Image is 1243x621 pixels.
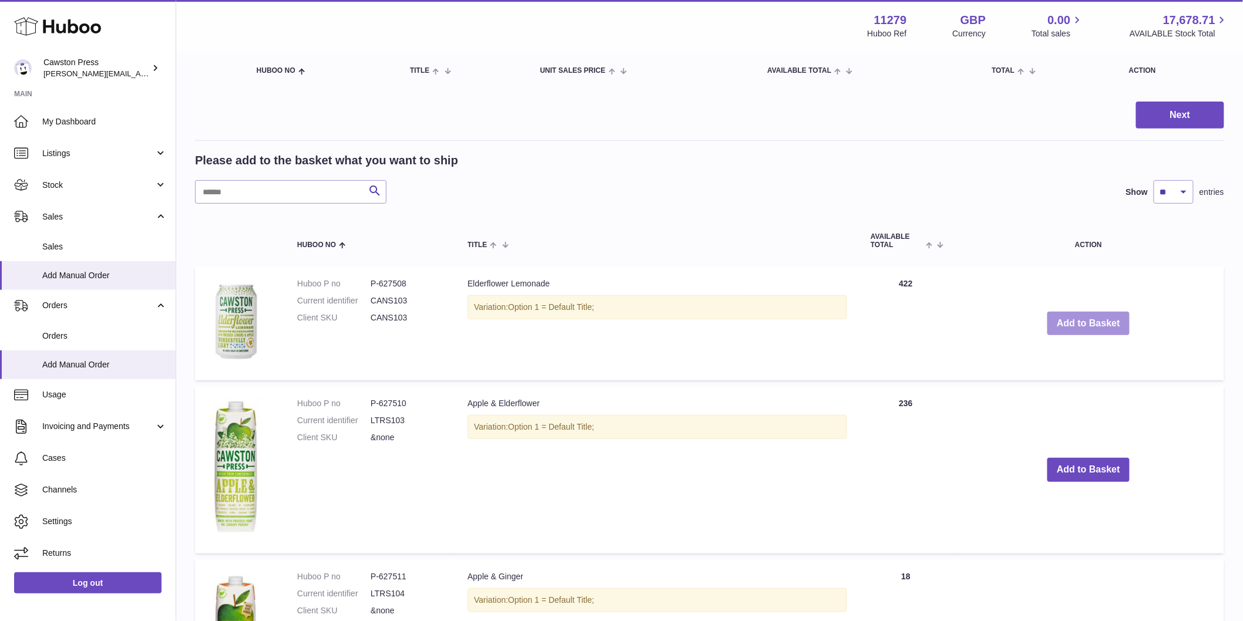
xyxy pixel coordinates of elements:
span: Option 1 = Default Title; [508,422,594,431]
a: 17,678.71 AVAILABLE Stock Total [1130,12,1229,39]
dt: Current identifier [297,415,371,426]
dt: Huboo P no [297,571,371,582]
img: thomas.carson@cawstonpress.com [14,59,32,77]
div: Action [1129,67,1212,75]
dd: &none [371,605,444,616]
span: Orders [42,300,154,311]
span: Listings [42,148,154,159]
div: Cawston Press [43,57,149,79]
span: Total sales [1032,28,1084,39]
span: Title [410,67,429,75]
img: Apple & Elderflower [207,398,266,539]
span: Option 1 = Default Title; [508,595,594,605]
th: Action [953,221,1224,260]
a: Log out [14,572,162,593]
dd: P-627511 [371,571,444,582]
h2: Please add to the basket what you want to ship [195,153,458,168]
img: Elderflower Lemonade [207,278,266,366]
button: Add to Basket [1047,312,1130,336]
strong: 11279 [874,12,907,28]
span: Add Manual Order [42,359,167,370]
button: Add to Basket [1047,458,1130,482]
td: 422 [859,266,953,380]
span: Title [468,241,487,249]
span: Usage [42,389,167,400]
strong: GBP [960,12,986,28]
dt: Huboo P no [297,398,371,409]
dd: CANS103 [371,295,444,306]
span: Sales [42,211,154,222]
span: Sales [42,241,167,252]
td: Apple & Elderflower [456,386,859,553]
span: AVAILABLE Stock Total [1130,28,1229,39]
span: Settings [42,516,167,527]
span: Invoicing and Payments [42,421,154,432]
span: My Dashboard [42,116,167,127]
dt: Client SKU [297,605,371,616]
span: Orders [42,330,167,342]
dd: P-627510 [371,398,444,409]
span: 0.00 [1048,12,1071,28]
dt: Client SKU [297,312,371,323]
span: 17,678.71 [1163,12,1215,28]
span: Huboo no [297,241,336,249]
a: 0.00 Total sales [1032,12,1084,39]
span: Unit Sales Price [540,67,605,75]
label: Show [1126,187,1148,198]
dt: Huboo P no [297,278,371,289]
dd: &none [371,432,444,443]
span: Add Manual Order [42,270,167,281]
span: Huboo no [257,67,295,75]
dt: Current identifier [297,295,371,306]
td: 236 [859,386,953,553]
span: AVAILABLE Total [767,67,831,75]
dd: P-627508 [371,278,444,289]
div: Variation: [468,295,847,319]
span: Cases [42,453,167,464]
span: Total [992,67,1014,75]
dd: LTRS103 [371,415,444,426]
div: Currency [953,28,986,39]
span: AVAILABLE Total [871,233,923,248]
div: Variation: [468,415,847,439]
span: entries [1200,187,1224,198]
span: Stock [42,180,154,191]
span: Option 1 = Default Title; [508,302,594,312]
dd: LTRS104 [371,588,444,599]
dd: CANS103 [371,312,444,323]
div: Variation: [468,588,847,612]
button: Next [1136,102,1224,129]
dt: Client SKU [297,432,371,443]
span: [PERSON_NAME][EMAIL_ADDRESS][PERSON_NAME][DOMAIN_NAME] [43,69,298,78]
span: Returns [42,548,167,559]
dt: Current identifier [297,588,371,599]
div: Huboo Ref [868,28,907,39]
span: Channels [42,484,167,495]
td: Elderflower Lemonade [456,266,859,380]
